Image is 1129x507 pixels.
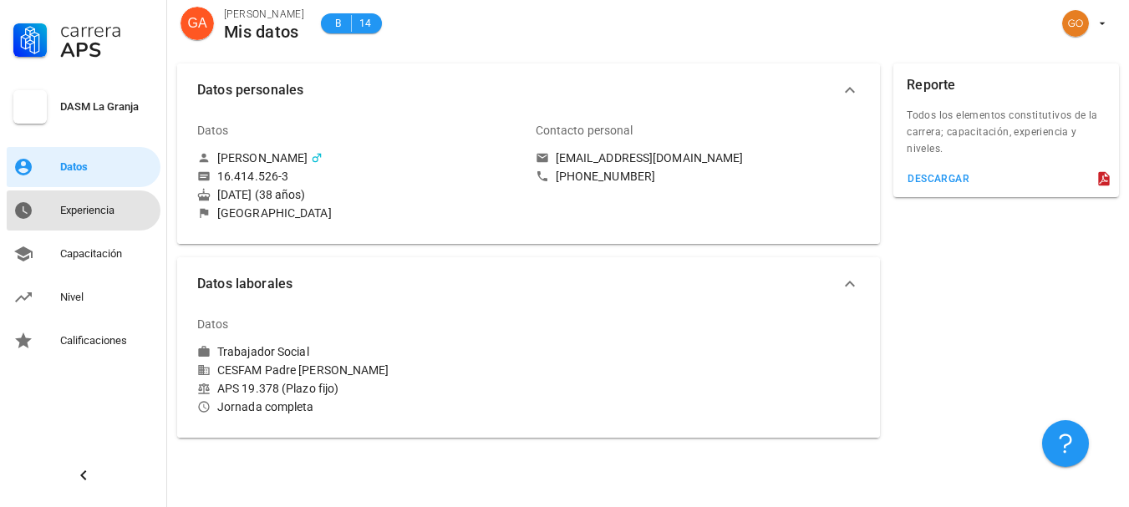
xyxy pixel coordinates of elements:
button: Datos laborales [177,257,880,311]
div: Trabajador Social [217,344,309,359]
div: Carrera [60,20,154,40]
a: Datos [7,147,160,187]
span: Datos laborales [197,272,840,296]
a: [PHONE_NUMBER] [536,169,861,184]
button: descargar [900,167,976,190]
div: Calificaciones [60,334,154,347]
a: Experiencia [7,190,160,231]
div: Experiencia [60,204,154,217]
div: Contacto personal [536,110,633,150]
div: 16.414.526-3 [217,169,288,184]
div: Datos [60,160,154,174]
div: [EMAIL_ADDRESS][DOMAIN_NAME] [556,150,744,165]
div: Capacitación [60,247,154,261]
a: Capacitación [7,234,160,274]
div: Todos los elementos constitutivos de la carrera; capacitación, experiencia y niveles. [893,107,1119,167]
div: CESFAM Padre [PERSON_NAME] [197,363,522,378]
span: B [331,15,344,32]
a: Nivel [7,277,160,317]
a: Calificaciones [7,321,160,361]
button: Datos personales [177,63,880,117]
div: APS 19.378 (Plazo fijo) [197,381,522,396]
div: [GEOGRAPHIC_DATA] [217,205,332,221]
span: GA [187,7,206,40]
div: Reporte [907,63,955,107]
div: avatar [1062,10,1089,37]
span: Datos personales [197,79,840,102]
div: Datos [197,110,229,150]
div: [PERSON_NAME] [224,6,304,23]
div: DASM La Granja [60,100,154,114]
div: [PERSON_NAME] [217,150,308,165]
div: Datos [197,304,229,344]
div: Nivel [60,291,154,304]
div: [PHONE_NUMBER] [556,169,655,184]
div: APS [60,40,154,60]
span: 14 [359,15,372,32]
a: [EMAIL_ADDRESS][DOMAIN_NAME] [536,150,861,165]
div: Jornada completa [197,399,522,414]
div: avatar [181,7,214,40]
div: Mis datos [224,23,304,41]
div: descargar [907,173,969,185]
div: [DATE] (38 años) [197,187,522,202]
